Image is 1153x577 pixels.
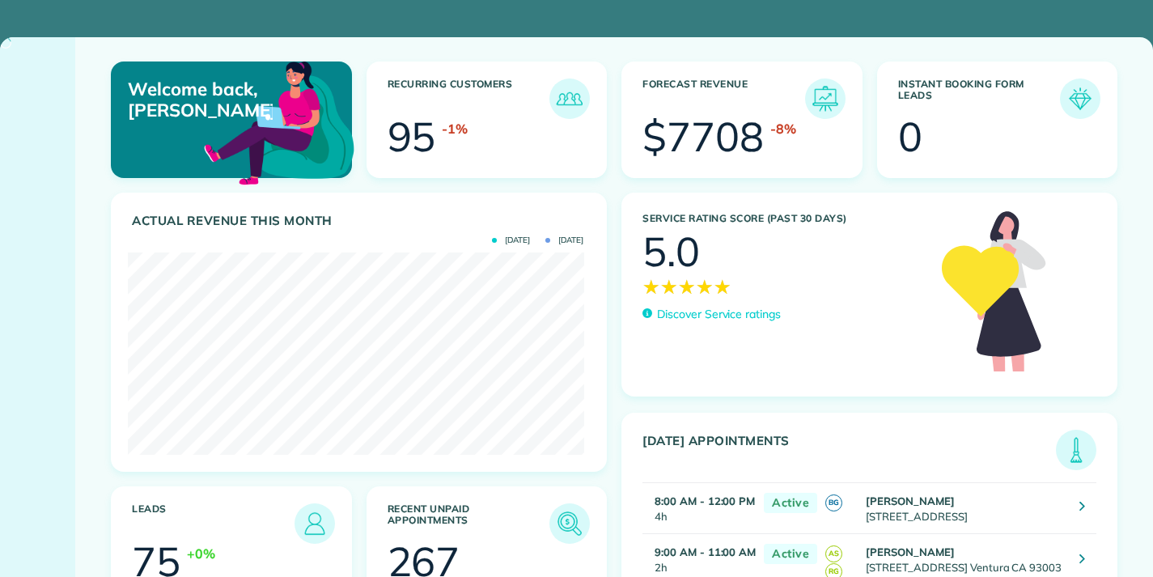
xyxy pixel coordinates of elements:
[553,83,586,115] img: icon_recurring_customers-cf858462ba22bcd05b5a5880d41d6543d210077de5bb9ebc9590e49fd87d84ed.png
[678,272,696,301] span: ★
[388,503,550,544] h3: Recent unpaid appointments
[128,78,273,121] p: Welcome back, [PERSON_NAME]!
[132,503,295,544] h3: Leads
[657,306,781,323] p: Discover Service ratings
[642,213,926,224] h3: Service Rating score (past 30 days)
[642,231,700,272] div: 5.0
[764,493,817,513] span: Active
[553,507,586,540] img: icon_unpaid_appointments-47b8ce3997adf2238b356f14209ab4cced10bd1f174958f3ca8f1d0dd7fffeee.png
[1060,434,1092,466] img: icon_todays_appointments-901f7ab196bb0bea1936b74009e4eb5ffbc2d2711fa7634e0d609ed5ef32b18b.png
[825,545,842,562] span: AS
[442,119,468,138] div: -1%
[201,43,358,200] img: dashboard_welcome-42a62b7d889689a78055ac9021e634bf52bae3f8056760290aed330b23ab8690.png
[809,83,841,115] img: icon_forecast_revenue-8c13a41c7ed35a8dcfafea3cbb826a0462acb37728057bba2d056411b612bbbe.png
[388,117,436,157] div: 95
[770,119,796,138] div: -8%
[642,78,805,119] h3: Forecast Revenue
[132,214,590,228] h3: Actual Revenue this month
[642,272,660,301] span: ★
[866,494,955,507] strong: [PERSON_NAME]
[545,236,583,244] span: [DATE]
[299,507,331,540] img: icon_leads-1bed01f49abd5b7fead27621c3d59655bb73ed531f8eeb49469d10e621d6b896.png
[642,482,756,533] td: 4h
[655,494,755,507] strong: 8:00 AM - 12:00 PM
[714,272,731,301] span: ★
[660,272,678,301] span: ★
[388,78,550,119] h3: Recurring Customers
[696,272,714,301] span: ★
[866,545,955,558] strong: [PERSON_NAME]
[492,236,530,244] span: [DATE]
[1064,83,1096,115] img: icon_form_leads-04211a6a04a5b2264e4ee56bc0799ec3eb69b7e499cbb523a139df1d13a81ae0.png
[898,117,922,157] div: 0
[898,78,1061,119] h3: Instant Booking Form Leads
[825,494,842,511] span: BG
[642,117,764,157] div: $7708
[642,306,781,323] a: Discover Service ratings
[862,482,1067,533] td: [STREET_ADDRESS]
[764,544,817,564] span: Active
[187,544,215,563] div: +0%
[655,545,756,558] strong: 9:00 AM - 11:00 AM
[642,434,1056,470] h3: [DATE] Appointments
